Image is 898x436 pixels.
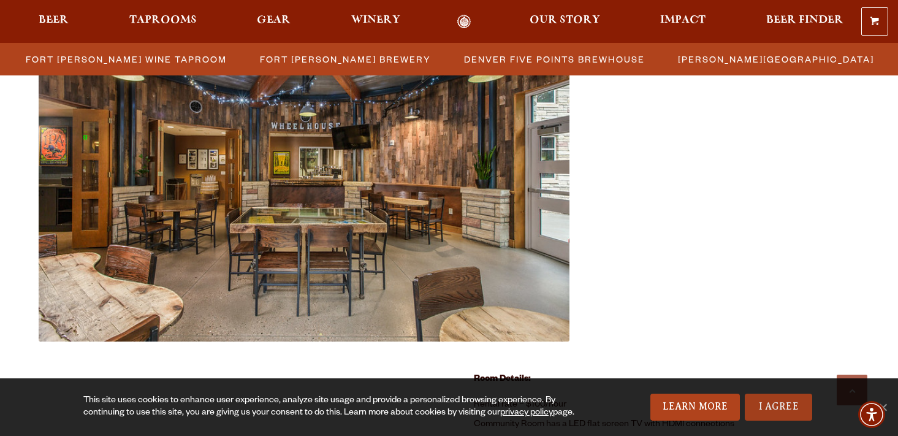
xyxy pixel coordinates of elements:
[343,15,408,29] a: Winery
[83,395,585,419] div: This site uses cookies to enhance user experience, analyze site usage and provide a personalized ...
[858,401,885,428] div: Accessibility Menu
[650,394,740,421] a: Learn More
[260,50,431,68] span: Fort [PERSON_NAME] Brewery
[257,15,291,25] span: Gear
[766,15,843,25] span: Beer Finder
[457,50,651,68] a: Denver Five Points Brewhouse
[441,15,487,29] a: Odell Home
[652,15,713,29] a: Impact
[39,15,69,25] span: Beer
[464,50,645,68] span: Denver Five Points Brewhouse
[351,15,400,25] span: Winery
[253,50,437,68] a: Fort [PERSON_NAME] Brewery
[522,15,608,29] a: Our Story
[745,394,812,421] a: I Agree
[474,375,531,384] strong: Room Details:
[671,50,880,68] a: [PERSON_NAME][GEOGRAPHIC_DATA]
[249,15,299,29] a: Gear
[530,15,600,25] span: Our Story
[31,15,77,29] a: Beer
[26,50,227,68] span: Fort [PERSON_NAME] Wine Taproom
[758,15,851,29] a: Beer Finder
[121,15,205,29] a: Taprooms
[678,50,874,68] span: [PERSON_NAME][GEOGRAPHIC_DATA]
[660,15,706,25] span: Impact
[129,15,197,25] span: Taprooms
[500,408,553,418] a: privacy policy
[837,375,867,405] a: Scroll to top
[18,50,233,68] a: Fort [PERSON_NAME] Wine Taproom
